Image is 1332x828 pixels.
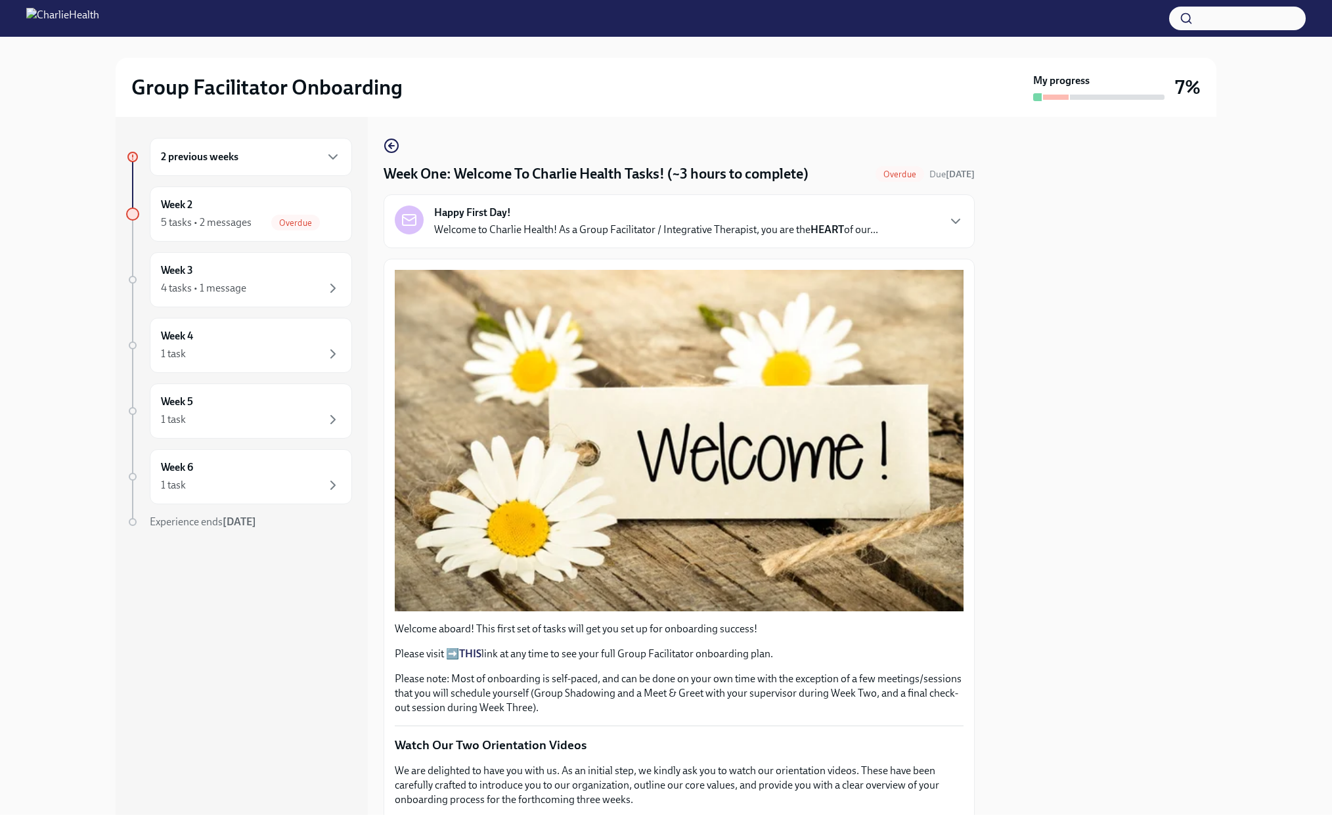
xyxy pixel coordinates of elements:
div: 1 task [161,478,186,492]
h3: 7% [1175,76,1201,99]
h6: Week 5 [161,395,193,409]
h6: Week 4 [161,329,193,343]
h4: Week One: Welcome To Charlie Health Tasks! (~3 hours to complete) [384,164,809,184]
span: Experience ends [150,515,256,528]
strong: HEART [810,223,844,236]
span: September 22nd, 2025 08:00 [929,168,975,181]
h6: Week 2 [161,198,192,212]
strong: [DATE] [223,515,256,528]
h2: Group Facilitator Onboarding [131,74,403,100]
div: 2 previous weeks [150,138,352,176]
a: Week 61 task [126,449,352,504]
p: Welcome to Charlie Health! As a Group Facilitator / Integrative Therapist, you are the of our... [434,223,878,237]
p: Please visit ➡️ link at any time to see your full Group Facilitator onboarding plan. [395,647,964,661]
a: Week 41 task [126,318,352,373]
div: 1 task [161,347,186,361]
a: Week 34 tasks • 1 message [126,252,352,307]
a: Week 25 tasks • 2 messagesOverdue [126,186,352,242]
p: Welcome aboard! This first set of tasks will get you set up for onboarding success! [395,622,964,636]
p: Please note: Most of onboarding is self-paced, and can be done on your own time with the exceptio... [395,672,964,715]
strong: Happy First Day! [434,206,511,220]
strong: My progress [1033,74,1090,88]
img: CharlieHealth [26,8,99,29]
p: We are delighted to have you with us. As an initial step, we kindly ask you to watch our orientat... [395,764,964,807]
h6: Week 6 [161,460,193,475]
div: 4 tasks • 1 message [161,281,246,295]
a: Week 51 task [126,383,352,439]
button: Zoom image [395,270,964,611]
span: Due [929,169,975,180]
div: 1 task [161,412,186,427]
h6: 2 previous weeks [161,150,238,164]
span: Overdue [271,218,320,228]
h6: Week 3 [161,263,193,278]
strong: [DATE] [946,169,975,180]
a: THIS [459,647,481,660]
span: Overdue [876,169,924,179]
p: Watch Our Two Orientation Videos [395,737,964,754]
div: 5 tasks • 2 messages [161,215,252,230]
